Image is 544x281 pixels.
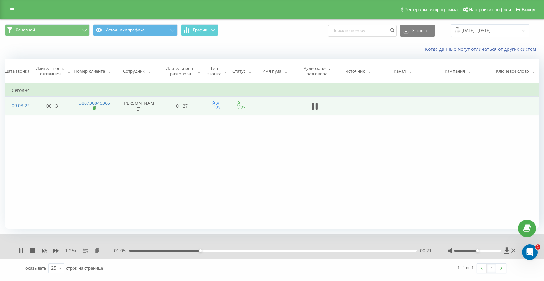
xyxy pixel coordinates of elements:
[425,46,539,52] a: Когда данные могут отличаться от других систем
[51,265,56,271] div: 25
[404,7,458,12] span: Реферальная программа
[345,69,365,74] div: Источник
[328,25,397,37] input: Поиск по номеру
[5,69,29,74] div: Дата звонка
[74,69,105,74] div: Номер клиента
[400,25,435,37] button: Экспорт
[166,66,195,77] div: Длительность разговора
[535,244,540,250] span: 1
[65,247,76,254] span: 1.25 x
[476,249,479,252] div: Accessibility label
[66,265,103,271] span: строк на странице
[31,97,73,115] td: 00:13
[487,264,496,273] a: 1
[93,24,178,36] button: Источники трафика
[207,66,221,77] div: Тип звонка
[5,24,90,36] button: Основной
[79,100,110,106] a: 380730846365
[445,69,465,74] div: Кампания
[469,7,511,12] span: Настройки профиля
[22,265,47,271] span: Показывать
[301,66,333,77] div: Аудиозапись разговора
[522,7,535,12] span: Выход
[496,69,529,74] div: Ключевое слово
[420,247,432,254] span: 00:21
[16,27,35,33] span: Основной
[199,249,202,252] div: Accessibility label
[115,97,161,115] td: [PERSON_NAME]
[522,244,538,260] iframe: Intercom live chat
[112,247,129,254] span: - 01:05
[193,28,207,32] span: График
[232,69,245,74] div: Статус
[5,84,539,97] td: Сегодня
[123,69,145,74] div: Сотрудник
[162,97,203,115] td: 01:27
[12,100,25,112] div: 09:03:22
[394,69,406,74] div: Канал
[36,66,64,77] div: Длительность ожидания
[457,265,474,271] div: 1 - 1 из 1
[181,24,218,36] button: График
[262,69,281,74] div: Имя пула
